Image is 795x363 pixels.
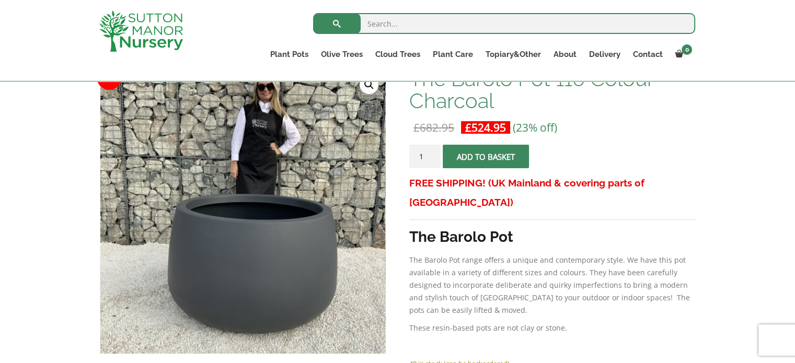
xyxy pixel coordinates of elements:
[264,47,315,62] a: Plant Pots
[413,120,420,135] span: £
[513,120,557,135] span: (23% off)
[315,47,369,62] a: Olive Trees
[682,44,692,55] span: 0
[409,254,695,317] p: The Barolo Pot range offers a unique and contemporary style. We have this pot available in a vari...
[582,47,626,62] a: Delivery
[626,47,669,62] a: Contact
[409,322,695,334] p: These resin-based pots are not clay or stone.
[409,228,513,245] strong: The Barolo Pot
[413,120,454,135] bdi: 682.95
[443,145,529,168] button: Add to basket
[547,47,582,62] a: About
[669,47,695,62] a: 0
[409,68,695,112] h1: The Barolo Pot 110 Colour Charcoal
[360,75,378,94] a: View full-screen image gallery
[479,47,547,62] a: Topiary&Other
[465,120,471,135] span: £
[369,47,427,62] a: Cloud Trees
[409,173,695,212] h3: FREE SHIPPING! (UK Mainland & covering parts of [GEOGRAPHIC_DATA])
[427,47,479,62] a: Plant Care
[313,13,695,34] input: Search...
[409,145,441,168] input: Product quantity
[465,120,506,135] bdi: 524.95
[99,10,183,52] img: logo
